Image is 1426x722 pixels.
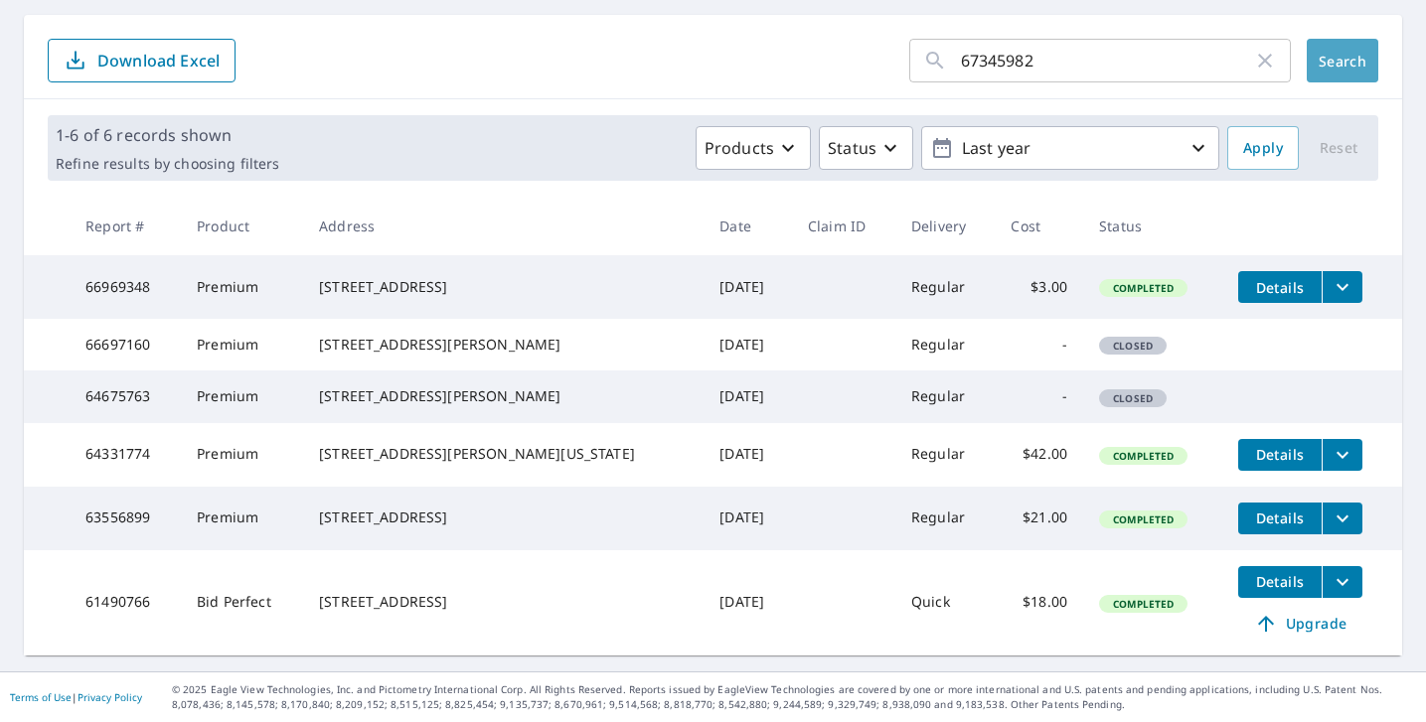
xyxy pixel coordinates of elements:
span: Completed [1101,281,1186,295]
button: Status [819,126,913,170]
td: Regular [895,487,996,550]
input: Address, Report #, Claim ID, etc. [961,33,1253,88]
button: detailsBtn-66969348 [1238,271,1322,303]
a: Privacy Policy [78,690,142,704]
p: 1-6 of 6 records shown [56,123,279,147]
p: Refine results by choosing filters [56,155,279,173]
span: Apply [1243,136,1283,161]
p: Status [828,136,876,160]
td: Premium [181,319,303,370]
td: $42.00 [995,423,1083,487]
span: Search [1323,52,1362,71]
th: Date [704,197,792,255]
p: | [10,691,142,703]
th: Status [1083,197,1222,255]
span: Details [1250,278,1310,297]
td: Regular [895,423,996,487]
td: 64675763 [70,370,181,422]
button: filesDropdownBtn-64331774 [1322,439,1362,471]
td: 63556899 [70,487,181,550]
td: 61490766 [70,550,181,655]
td: 66969348 [70,255,181,319]
td: $3.00 [995,255,1083,319]
span: Completed [1101,597,1186,611]
td: Premium [181,487,303,550]
span: Closed [1101,339,1165,353]
td: 64331774 [70,423,181,487]
td: - [995,370,1083,422]
p: Last year [954,131,1187,166]
button: Download Excel [48,39,236,82]
td: Premium [181,255,303,319]
th: Address [303,197,704,255]
td: [DATE] [704,423,792,487]
button: filesDropdownBtn-63556899 [1322,503,1362,534]
div: [STREET_ADDRESS][PERSON_NAME][US_STATE] [319,444,688,464]
th: Delivery [895,197,996,255]
p: Products [705,136,774,160]
a: Terms of Use [10,690,72,704]
button: Products [696,126,811,170]
p: Download Excel [97,50,220,72]
td: Premium [181,370,303,422]
td: [DATE] [704,487,792,550]
div: [STREET_ADDRESS][PERSON_NAME] [319,386,688,406]
td: $18.00 [995,550,1083,655]
td: - [995,319,1083,370]
td: 66697160 [70,319,181,370]
div: [STREET_ADDRESS][PERSON_NAME] [319,335,688,355]
span: Upgrade [1250,612,1350,636]
td: Regular [895,319,996,370]
td: Regular [895,370,996,422]
button: detailsBtn-63556899 [1238,503,1322,534]
span: Details [1250,445,1310,464]
button: detailsBtn-61490766 [1238,566,1322,598]
td: [DATE] [704,550,792,655]
span: Closed [1101,391,1165,405]
td: Quick [895,550,996,655]
button: filesDropdownBtn-61490766 [1322,566,1362,598]
button: Apply [1227,126,1299,170]
button: Search [1307,39,1378,82]
button: filesDropdownBtn-66969348 [1322,271,1362,303]
div: [STREET_ADDRESS] [319,277,688,297]
span: Completed [1101,512,1186,526]
div: [STREET_ADDRESS] [319,592,688,612]
th: Product [181,197,303,255]
td: [DATE] [704,255,792,319]
button: Last year [921,126,1219,170]
div: [STREET_ADDRESS] [319,507,688,527]
a: Upgrade [1238,608,1362,640]
th: Claim ID [792,197,895,255]
td: Regular [895,255,996,319]
td: Bid Perfect [181,550,303,655]
span: Details [1250,508,1310,527]
td: [DATE] [704,319,792,370]
span: Completed [1101,449,1186,463]
td: $21.00 [995,487,1083,550]
span: Details [1250,572,1310,591]
td: [DATE] [704,370,792,422]
th: Report # [70,197,181,255]
th: Cost [995,197,1083,255]
button: detailsBtn-64331774 [1238,439,1322,471]
td: Premium [181,423,303,487]
p: © 2025 Eagle View Technologies, Inc. and Pictometry International Corp. All Rights Reserved. Repo... [172,682,1416,712]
